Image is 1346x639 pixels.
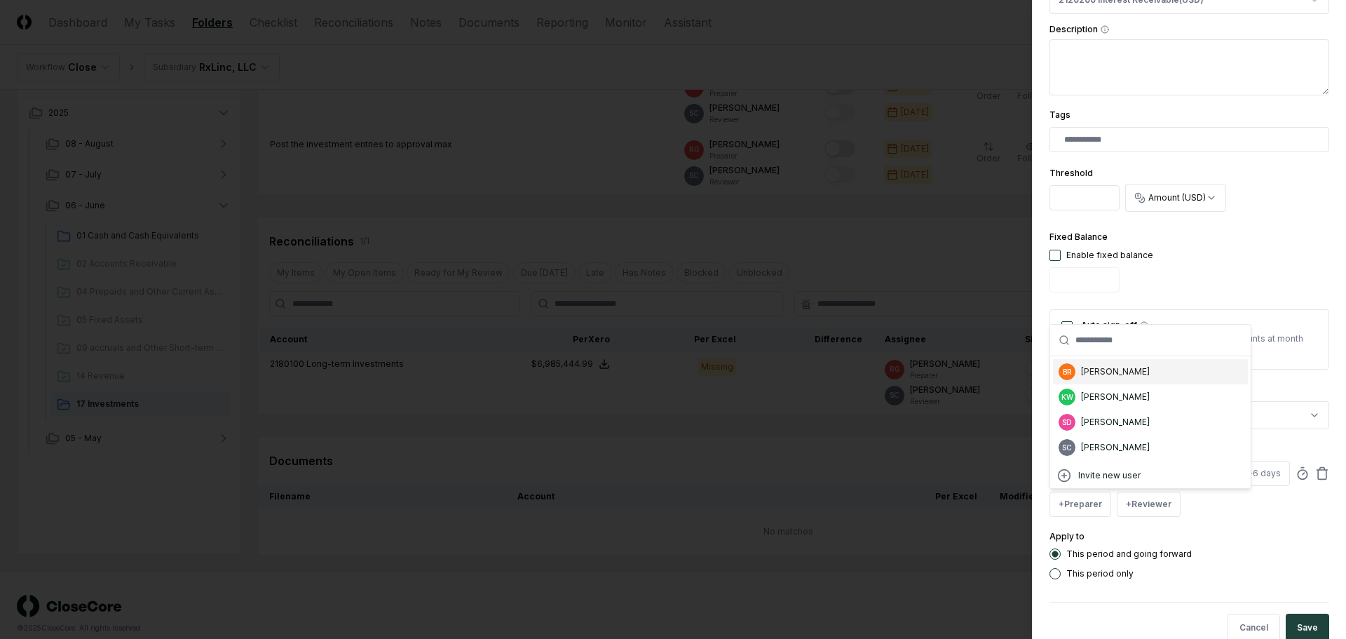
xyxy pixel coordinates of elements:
[1049,168,1093,178] label: Threshold
[1066,550,1192,558] label: This period and going forward
[1101,25,1109,34] button: Description
[1081,441,1150,454] div: [PERSON_NAME]
[1049,231,1108,242] label: Fixed Balance
[1140,321,1148,330] button: Auto sign-off
[1081,391,1150,403] div: [PERSON_NAME]
[1056,467,1245,484] a: Invite new user
[1221,461,1290,486] button: +6 days
[1049,109,1070,120] label: Tags
[1117,492,1181,517] button: +Reviewer
[1049,531,1085,542] label: Apply to
[1081,365,1150,378] div: [PERSON_NAME]
[1050,356,1251,488] div: Suggestions
[1081,321,1317,330] label: Auto sign-off
[1049,25,1329,34] label: Description
[1063,367,1072,377] span: BR
[1061,392,1073,403] span: KW
[1081,416,1150,429] div: [PERSON_NAME]
[1066,249,1153,262] div: Enable fixed balance
[1049,492,1111,517] button: +Preparer
[1066,570,1134,578] label: This period only
[1062,417,1072,428] span: SD
[1062,443,1072,453] span: SC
